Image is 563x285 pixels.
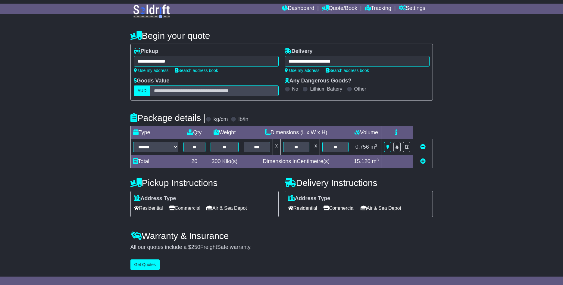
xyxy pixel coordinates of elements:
[130,244,433,251] div: All our quotes include a $ FreightSafe warranty.
[292,86,298,92] label: No
[326,68,369,73] a: Search address book
[130,126,181,139] td: Type
[312,139,320,155] td: x
[213,116,228,123] label: kg/cm
[399,4,425,14] a: Settings
[351,126,381,139] td: Volume
[134,78,170,84] label: Goods Value
[288,195,330,202] label: Address Type
[322,4,357,14] a: Quote/Book
[134,68,169,73] a: Use my address
[181,155,208,168] td: 20
[288,203,317,213] span: Residential
[130,31,433,41] h4: Begin your quote
[355,144,369,150] span: 0.756
[130,113,206,123] h4: Package details |
[282,4,314,14] a: Dashboard
[208,126,241,139] td: Weight
[285,68,320,73] a: Use my address
[420,158,426,164] a: Add new item
[323,203,355,213] span: Commercial
[420,144,426,150] a: Remove this item
[371,144,377,150] span: m
[134,203,163,213] span: Residential
[130,155,181,168] td: Total
[134,195,176,202] label: Address Type
[241,126,351,139] td: Dimensions (L x W x H)
[285,178,433,188] h4: Delivery Instructions
[375,143,377,148] sup: 3
[169,203,200,213] span: Commercial
[208,155,241,168] td: Kilo(s)
[310,86,342,92] label: Lithium Battery
[134,85,151,96] label: AUD
[181,126,208,139] td: Qty
[273,139,280,155] td: x
[354,86,366,92] label: Other
[175,68,218,73] a: Search address book
[365,4,391,14] a: Tracking
[361,203,401,213] span: Air & Sea Depot
[130,231,433,241] h4: Warranty & Insurance
[354,158,371,164] span: 15.120
[130,259,160,270] button: Get Quotes
[238,116,248,123] label: lb/in
[212,158,221,164] span: 300
[285,48,313,55] label: Delivery
[130,178,279,188] h4: Pickup Instructions
[191,244,200,250] span: 250
[285,78,352,84] label: Any Dangerous Goods?
[377,158,379,162] sup: 3
[372,158,379,164] span: m
[241,155,351,168] td: Dimensions in Centimetre(s)
[134,48,158,55] label: Pickup
[206,203,247,213] span: Air & Sea Depot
